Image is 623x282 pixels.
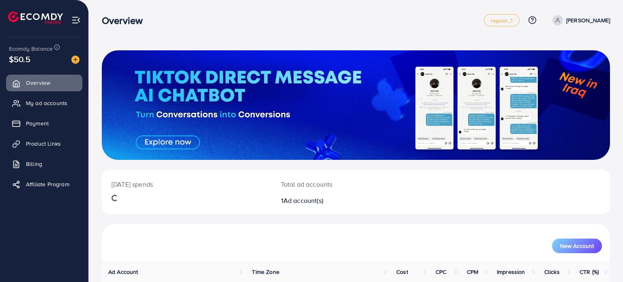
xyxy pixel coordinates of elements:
[9,53,30,65] span: $50.5
[552,239,602,253] button: New Account
[491,18,512,23] span: regular_1
[6,176,82,192] a: Affiliate Program
[9,45,53,53] span: Ecomdy Balance
[8,11,63,24] img: logo
[281,179,389,189] p: Total ad accounts
[6,75,82,91] a: Overview
[71,15,81,25] img: menu
[560,243,594,249] span: New Account
[108,268,138,276] span: Ad Account
[544,268,560,276] span: Clicks
[436,268,446,276] span: CPC
[6,156,82,172] a: Billing
[284,196,323,205] span: Ad account(s)
[26,160,42,168] span: Billing
[580,268,599,276] span: CTR (%)
[26,119,49,127] span: Payment
[102,15,149,26] h3: Overview
[26,79,50,87] span: Overview
[6,136,82,152] a: Product Links
[484,14,519,26] a: regular_1
[549,15,610,26] a: [PERSON_NAME]
[396,268,408,276] span: Cost
[6,115,82,131] a: Payment
[497,268,525,276] span: Impression
[252,268,279,276] span: Time Zone
[26,140,61,148] span: Product Links
[112,179,262,189] p: [DATE] spends
[26,99,67,107] span: My ad accounts
[26,180,69,188] span: Affiliate Program
[566,15,610,25] p: [PERSON_NAME]
[71,56,79,64] img: image
[467,268,478,276] span: CPM
[281,197,389,205] h2: 1
[6,95,82,111] a: My ad accounts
